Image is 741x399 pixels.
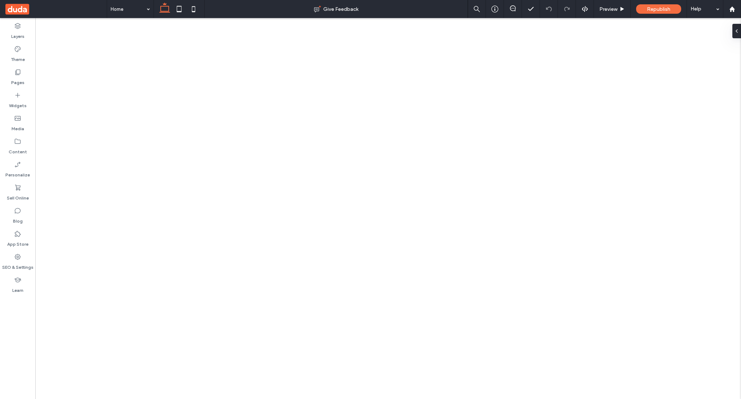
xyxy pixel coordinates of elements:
label: Layers [11,30,25,40]
label: Content [9,145,27,155]
label: Media [12,122,24,132]
label: App Store [7,237,28,247]
span: Preview [599,6,617,12]
label: Theme [11,53,25,63]
label: Sell Online [7,191,29,201]
label: Blog [13,214,23,224]
span: Republish [647,6,670,12]
label: Learn [12,284,23,294]
label: Widgets [9,99,27,109]
span: Give Feedback [323,6,358,12]
label: Personalize [5,168,30,178]
label: SEO & Settings [2,260,34,271]
label: Pages [11,76,25,86]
